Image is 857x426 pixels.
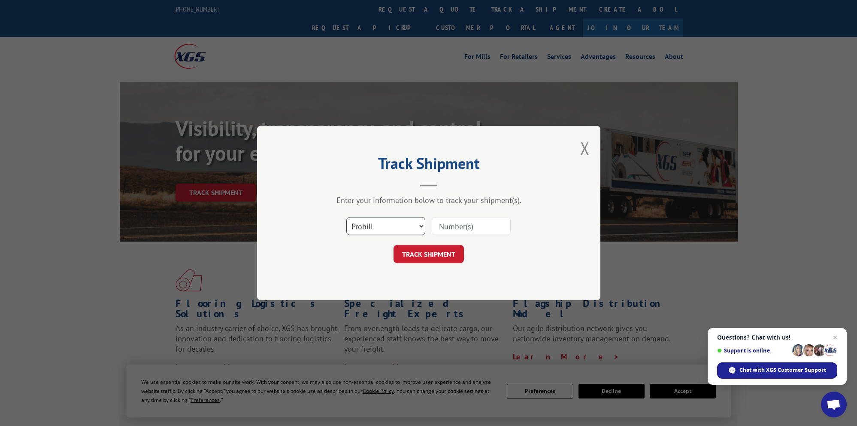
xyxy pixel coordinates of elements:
span: Chat with XGS Customer Support [739,366,826,374]
span: Close chat [830,332,840,343]
div: Enter your information below to track your shipment(s). [300,195,557,205]
button: TRACK SHIPMENT [394,245,464,263]
span: Support is online [717,347,789,354]
div: Open chat [821,392,847,417]
input: Number(s) [432,217,511,235]
span: Questions? Chat with us! [717,334,837,341]
h2: Track Shipment [300,157,557,174]
div: Chat with XGS Customer Support [717,362,837,379]
button: Close modal [580,137,590,159]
